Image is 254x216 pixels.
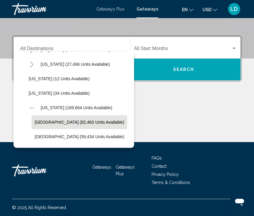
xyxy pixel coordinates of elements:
[202,7,212,12] span: USD
[29,91,89,96] span: [US_STATE] (34 units available)
[38,57,113,71] button: [US_STATE] (27,496 units available)
[26,86,93,100] button: [US_STATE] (34 units available)
[32,144,127,158] button: [GEOGRAPHIC_DATA] (47,344 units available)
[26,58,38,70] button: Toggle Colorado (27,496 units available)
[182,7,188,12] span: en
[35,134,124,139] span: [GEOGRAPHIC_DATA] (59,434 units available)
[12,205,67,210] span: © 2025 All Rights Reserved.
[32,115,127,129] button: [GEOGRAPHIC_DATA] (82,463 units available)
[173,67,194,72] span: Search
[182,5,193,14] button: Change language
[152,172,179,177] a: Privacy Policy
[230,6,238,12] span: LD
[41,105,112,110] span: [US_STATE] (189,664 units available)
[152,180,190,185] a: Terms & Conditions
[38,101,115,115] button: [US_STATE] (189,664 units available)
[226,3,242,15] button: User Menu
[152,156,162,160] a: FAQs
[230,192,249,211] iframe: Button to launch messaging window
[202,5,217,14] button: Change currency
[26,72,93,86] button: [US_STATE] (12 units available)
[152,164,167,169] a: Contact
[127,59,241,80] button: Search
[136,7,158,11] a: Getaways
[12,3,90,15] a: Travorium
[29,76,89,81] span: [US_STATE] (12 units available)
[96,7,124,11] a: Getaways Plus
[12,161,72,179] a: Travorium
[92,165,111,170] a: Getaways
[41,62,110,67] span: [US_STATE] (27,496 units available)
[116,165,135,176] a: Getaways Plus
[35,120,124,125] span: [GEOGRAPHIC_DATA] (82,463 units available)
[14,37,240,80] div: Search widget
[32,130,127,144] button: [GEOGRAPHIC_DATA] (59,434 units available)
[26,102,38,114] button: Toggle Florida (189,664 units available)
